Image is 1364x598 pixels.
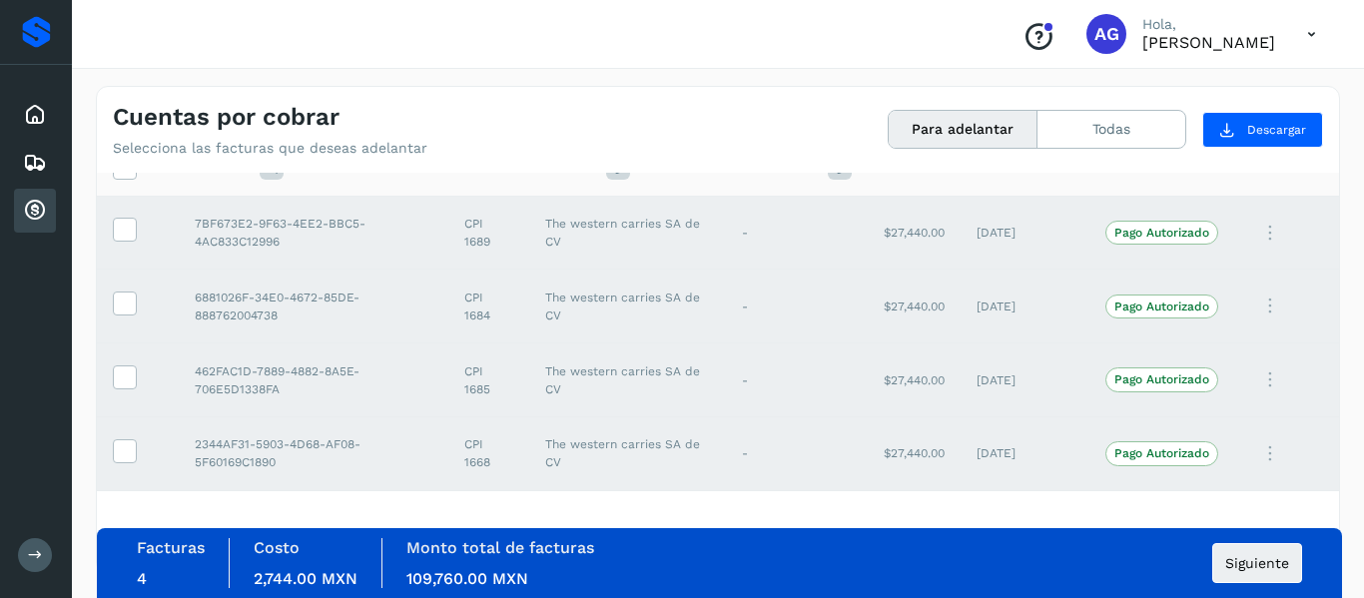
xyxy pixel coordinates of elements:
[868,196,961,270] td: $27,440.00
[406,538,594,557] label: Monto total de facturas
[14,141,56,185] div: Embarques
[448,270,528,343] td: CPI 1684
[14,93,56,137] div: Inicio
[1037,111,1185,148] button: Todas
[1114,372,1209,386] p: Pago Autorizado
[113,140,427,157] p: Selecciona las facturas que deseas adelantar
[1142,16,1275,33] p: Hola,
[1142,33,1275,52] p: ALFONSO García Flores
[406,569,528,588] span: 109,760.00 MXN
[961,270,1089,343] td: [DATE]
[137,569,147,588] span: 4
[889,111,1037,148] button: Para adelantar
[529,416,726,490] td: The western carries SA de CV
[961,196,1089,270] td: [DATE]
[1202,112,1323,148] button: Descargar
[448,343,528,417] td: CPI 1685
[448,196,528,270] td: CPI 1689
[1225,556,1289,570] span: Siguiente
[179,196,448,270] td: 7BF673E2-9F63-4EE2-BBC5-4AC833C12996
[868,270,961,343] td: $27,440.00
[1114,226,1209,240] p: Pago Autorizado
[113,103,340,132] h4: Cuentas por cobrar
[961,343,1089,417] td: [DATE]
[529,270,726,343] td: The western carries SA de CV
[529,343,726,417] td: The western carries SA de CV
[14,189,56,233] div: Cuentas por cobrar
[179,343,448,417] td: 462FAC1D-7889-4882-8A5E-706E5D1338FA
[179,416,448,490] td: 2344AF31-5903-4D68-AF08-5F60169C1890
[868,416,961,490] td: $27,440.00
[868,343,961,417] td: $27,440.00
[1247,121,1306,139] span: Descargar
[179,270,448,343] td: 6881026F-34E0-4672-85DE-888762004738
[254,569,357,588] span: 2,744.00 MXN
[961,416,1089,490] td: [DATE]
[726,343,868,417] td: -
[1114,446,1209,460] p: Pago Autorizado
[254,538,300,557] label: Costo
[137,538,205,557] label: Facturas
[1114,299,1209,313] p: Pago Autorizado
[529,196,726,270] td: The western carries SA de CV
[726,270,868,343] td: -
[448,416,528,490] td: CPI 1668
[1212,543,1302,583] button: Siguiente
[726,416,868,490] td: -
[726,196,868,270] td: -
